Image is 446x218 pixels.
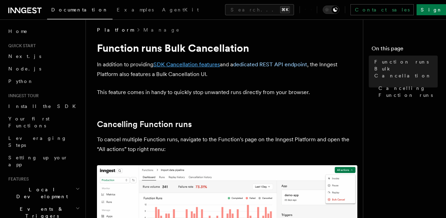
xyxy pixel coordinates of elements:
[233,61,307,68] a: dedicated REST API endpoint
[6,50,81,62] a: Next.js
[117,7,154,12] span: Examples
[158,2,203,19] a: AgentKit
[8,116,50,128] span: Your first Functions
[162,7,199,12] span: AgentKit
[97,42,357,54] h1: Function runs Bulk Cancellation
[8,155,68,167] span: Setting up your app
[143,26,180,33] a: Manage
[6,151,81,171] a: Setting up your app
[6,132,81,151] a: Leveraging Steps
[51,7,108,12] span: Documentation
[6,183,81,203] button: Local Development
[6,186,75,200] span: Local Development
[350,4,414,15] a: Contact sales
[376,82,438,101] a: Cancelling Function runs
[8,66,41,72] span: Node.js
[6,176,29,182] span: Features
[97,60,357,79] p: In addition to providing and a , the Inngest Platform also features a Bulk Cancellation UI.
[323,6,339,14] button: Toggle dark mode
[97,135,357,154] p: To cancel multiple Function runs, navigate to the Function's page on the Inngest Platform and ope...
[225,4,294,15] button: Search...⌘K
[280,6,290,13] kbd: ⌘K
[8,103,80,109] span: Install the SDK
[97,26,134,33] span: Platform
[113,2,158,19] a: Examples
[8,78,34,84] span: Python
[47,2,113,19] a: Documentation
[153,61,220,68] a: SDK Cancellation features
[6,25,81,37] a: Home
[6,62,81,75] a: Node.js
[97,87,357,97] p: This feature comes in handy to quickly stop unwanted runs directly from your browser.
[8,135,67,148] span: Leveraging Steps
[374,58,438,79] span: Function runs Bulk Cancellation
[8,28,28,35] span: Home
[8,53,41,59] span: Next.js
[6,43,36,49] span: Quick start
[6,93,39,99] span: Inngest tour
[372,44,438,56] h4: On this page
[6,112,81,132] a: Your first Functions
[97,119,192,129] a: Cancelling Function runs
[6,100,81,112] a: Install the SDK
[6,75,81,87] a: Python
[372,56,438,82] a: Function runs Bulk Cancellation
[378,85,438,99] span: Cancelling Function runs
